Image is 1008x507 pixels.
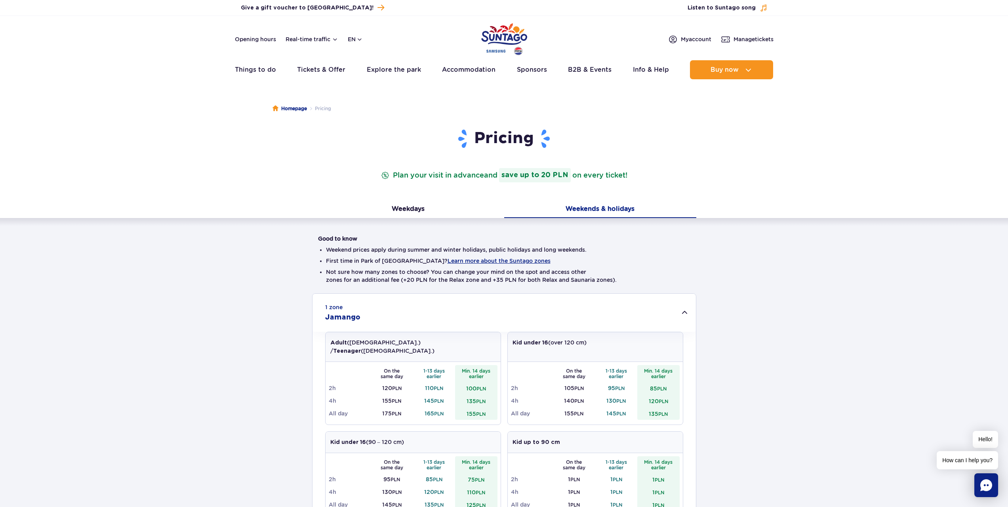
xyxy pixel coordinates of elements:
span: My account [681,35,711,43]
small: PLN [392,398,401,404]
td: 95 [595,382,638,394]
th: 1-13 days earlier [413,456,455,473]
small: PLN [476,386,486,392]
button: Weekdays [312,201,504,218]
a: Tickets & Offer [297,60,345,79]
th: On the same day [371,365,413,382]
li: Weekend prices apply during summer and winter holidays, public holidays and long weekends. [326,246,682,254]
span: Manage tickets [734,35,774,43]
th: Min. 14 days earlier [455,365,497,382]
small: PLN [434,411,444,417]
a: Managetickets [721,34,774,44]
small: PLN [574,411,583,417]
a: Opening hours [235,35,276,43]
a: Info & Help [633,60,669,79]
span: Give a gift voucher to [GEOGRAPHIC_DATA]! [241,4,373,12]
a: Accommodation [442,60,495,79]
td: 140 [553,394,595,407]
a: Sponsors [517,60,547,79]
span: Buy now [711,66,739,73]
small: PLN [434,398,444,404]
small: PLN [392,489,402,495]
td: 110 [413,382,455,394]
small: PLN [570,476,580,482]
td: 120 [371,382,413,394]
strong: Good to know [318,235,357,242]
td: 75 [455,473,497,486]
td: 1 [637,473,680,486]
button: Real-time traffic [286,36,338,42]
td: 1 [595,473,638,486]
th: On the same day [553,365,595,382]
td: 110 [455,486,497,498]
small: PLN [616,411,626,417]
td: 100 [455,382,497,394]
p: Plan your visit in advance on every ticket! [379,168,629,182]
strong: Kid up to 90 cm [513,440,560,445]
a: Homepage [272,105,307,113]
td: 4h [511,394,553,407]
td: 155 [371,394,413,407]
span: Hello! [973,431,998,448]
small: PLN [659,398,668,404]
td: All day [329,407,371,420]
small: PLN [476,490,485,496]
button: Weekends & holidays [504,201,696,218]
th: 1-13 days earlier [595,456,638,473]
td: 145 [595,407,638,420]
h1: Pricing [318,128,690,149]
h2: Jamango [325,313,360,322]
td: 155 [553,407,595,420]
small: PLN [392,411,401,417]
td: 135 [455,394,497,407]
th: 1-13 days earlier [413,365,455,382]
small: PLN [615,385,625,391]
strong: Kid under 16 [513,340,548,346]
td: 2h [329,473,371,486]
small: PLN [570,489,580,495]
div: Chat [974,473,998,497]
th: Min. 14 days earlier [637,365,680,382]
th: 1-13 days earlier [595,365,638,382]
small: PLN [655,477,664,483]
small: PLN [475,477,484,483]
td: 2h [511,382,553,394]
a: Explore the park [367,60,421,79]
td: 1 [637,486,680,498]
th: On the same day [553,456,595,473]
td: All day [511,407,553,420]
span: Listen to Suntago song [688,4,756,12]
p: (over 120 cm) [513,339,587,347]
small: PLN [658,411,668,417]
td: 145 [413,394,455,407]
td: 175 [371,407,413,420]
small: PLN [433,476,442,482]
td: 130 [371,486,413,498]
td: 85 [637,382,680,394]
small: PLN [434,489,444,495]
p: ([DEMOGRAPHIC_DATA].) / ([DEMOGRAPHIC_DATA].) [330,339,496,355]
small: PLN [613,489,622,495]
td: 95 [371,473,413,486]
td: 85 [413,473,455,486]
button: Learn more about the Suntago zones [448,258,551,264]
a: Give a gift voucher to [GEOGRAPHIC_DATA]! [241,2,384,13]
td: 165 [413,407,455,420]
td: 120 [637,394,680,407]
th: Min. 14 days earlier [637,456,680,473]
small: PLN [476,411,486,417]
small: PLN [392,385,402,391]
strong: save up to 20 PLN [499,168,571,182]
button: en [348,35,363,43]
button: Buy now [690,60,773,79]
p: (90 – 120 cm) [330,438,404,446]
th: On the same day [371,456,413,473]
td: 135 [637,407,680,420]
small: PLN [574,398,584,404]
small: PLN [434,385,443,391]
a: B2B & Events [568,60,612,79]
td: 105 [553,382,595,394]
td: 130 [595,394,638,407]
td: 1 [553,473,595,486]
td: 4h [511,486,553,498]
